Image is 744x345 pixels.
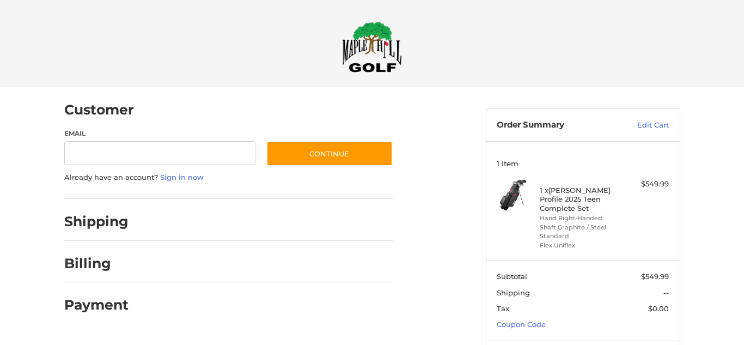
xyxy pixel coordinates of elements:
[663,288,669,297] span: --
[266,141,393,166] button: Continue
[540,186,623,213] h4: 1 x [PERSON_NAME] Profile 2025 Teen Complete Set
[64,101,134,118] h2: Customer
[641,272,669,281] span: $549.99
[540,223,623,241] li: Shaft Graphite / Steel Standard
[540,214,623,223] li: Hand Right-Handed
[64,213,129,230] h2: Shipping
[497,272,527,281] span: Subtotal
[64,172,393,183] p: Already have an account?
[160,173,204,181] a: Sign in now
[342,21,402,72] img: Maple Hill Golf
[648,304,669,313] span: $0.00
[64,296,129,313] h2: Payment
[497,120,614,131] h3: Order Summary
[497,320,546,329] a: Coupon Code
[654,316,744,345] iframe: Google Customer Reviews
[540,241,623,250] li: Flex Uniflex
[614,120,669,131] a: Edit Cart
[497,304,509,313] span: Tax
[64,255,128,272] h2: Billing
[626,179,669,190] div: $549.99
[497,288,530,297] span: Shipping
[497,159,669,168] h3: 1 Item
[64,129,256,138] label: Email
